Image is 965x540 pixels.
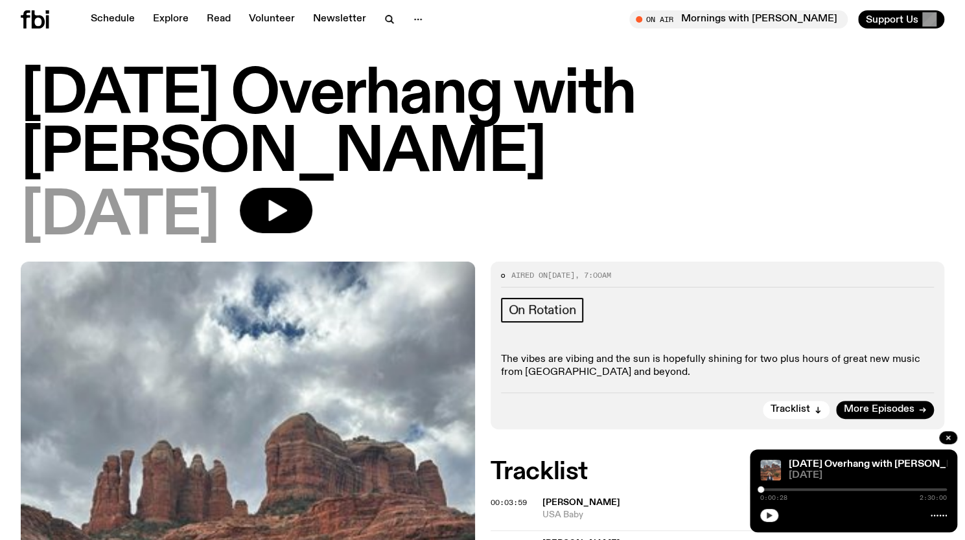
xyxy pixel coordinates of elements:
[501,354,935,378] p: The vibes are vibing and the sun is hopefully shining for two plus hours of great new music from ...
[548,270,575,280] span: [DATE]
[511,270,548,280] span: Aired on
[920,495,947,501] span: 2:30:00
[866,14,918,25] span: Support Us
[629,10,848,28] button: On AirMornings with [PERSON_NAME]
[491,497,527,508] span: 00:03:59
[542,498,620,507] span: [PERSON_NAME]
[542,509,945,521] span: USA Baby
[575,270,611,280] span: , 7:00am
[501,298,584,322] a: On Rotation
[836,401,934,419] a: More Episodes
[509,303,576,317] span: On Rotation
[844,405,914,414] span: More Episodes
[491,460,945,484] h2: Tracklist
[789,471,947,480] span: [DATE]
[858,10,944,28] button: Support Us
[83,10,143,28] a: Schedule
[199,10,238,28] a: Read
[763,401,830,419] button: Tracklist
[21,188,219,246] span: [DATE]
[771,405,810,414] span: Tracklist
[760,495,787,501] span: 0:00:28
[145,10,196,28] a: Explore
[21,66,944,183] h1: [DATE] Overhang with [PERSON_NAME]
[491,499,527,506] button: 00:03:59
[241,10,303,28] a: Volunteer
[305,10,374,28] a: Newsletter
